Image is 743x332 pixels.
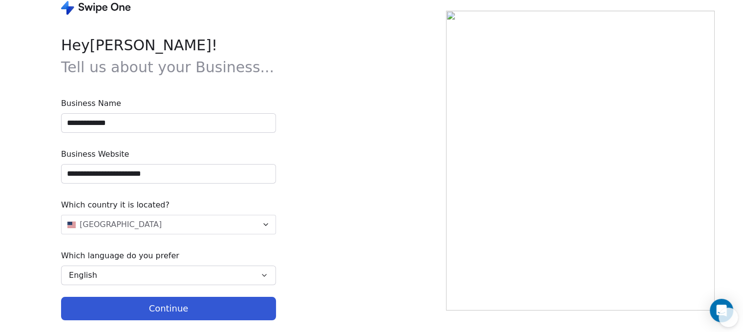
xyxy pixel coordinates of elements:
div: Open Intercom Messenger [710,299,733,322]
span: Hey [PERSON_NAME] ! [61,34,276,78]
span: [GEOGRAPHIC_DATA] [80,219,162,230]
span: Which language do you prefer [61,250,276,262]
span: English [69,270,97,281]
button: Continue [61,297,276,320]
span: Which country it is located? [61,199,276,211]
span: Tell us about your Business... [61,59,274,76]
span: Business Name [61,98,276,109]
span: Business Website [61,148,276,160]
